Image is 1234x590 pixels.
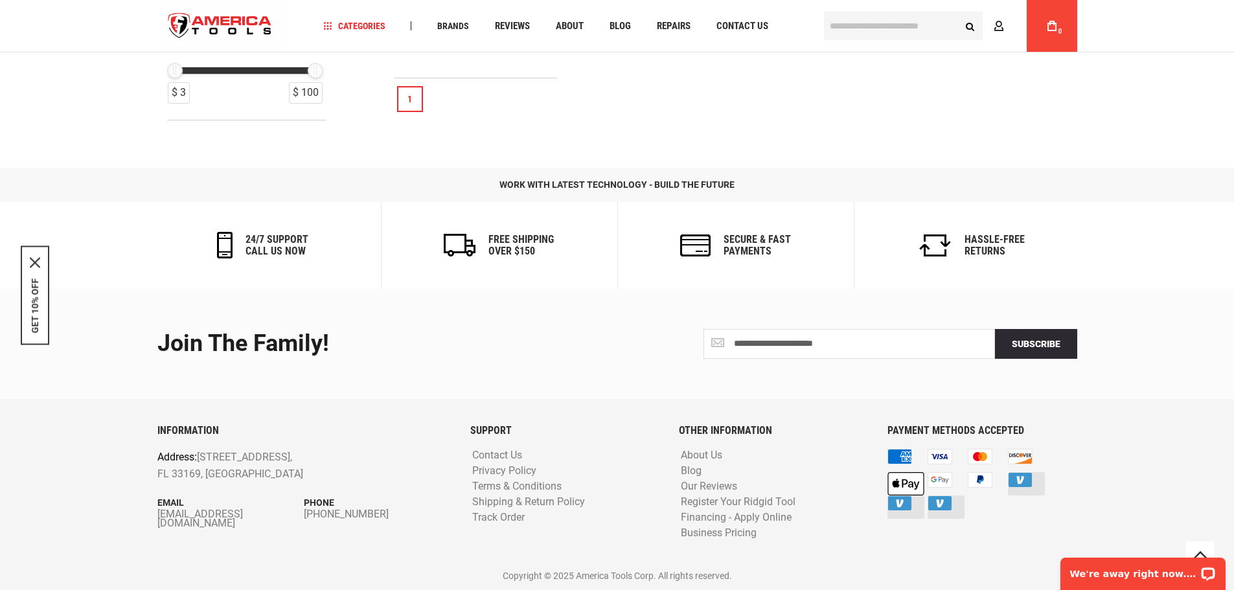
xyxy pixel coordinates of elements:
div: Join the Family! [157,331,608,357]
span: About [556,21,584,31]
button: Close [30,257,40,267]
h6: SUPPORT [470,425,659,437]
span: Subscribe [1012,339,1060,349]
iframe: LiveChat chat widget [1052,549,1234,590]
a: [PHONE_NUMBER] [304,510,451,519]
img: America Tools [157,2,283,51]
span: Repairs [657,21,691,31]
a: [EMAIL_ADDRESS][DOMAIN_NAME] [157,510,304,528]
div: $ 100 [289,82,323,104]
a: Our Reviews [678,481,740,493]
button: GET 10% OFF [30,278,40,333]
a: Reviews [489,17,536,35]
h6: Hassle-Free Returns [965,234,1025,256]
a: Terms & Conditions [469,481,565,493]
a: 1 [397,86,423,112]
a: About [550,17,589,35]
a: Blog [678,465,705,477]
span: Reviews [495,21,530,31]
a: Blog [604,17,637,35]
a: Categories [317,17,391,35]
p: Phone [304,495,451,510]
p: Email [157,495,304,510]
a: store logo [157,2,283,51]
a: Financing - Apply Online [678,512,795,524]
a: Privacy Policy [469,465,540,477]
p: [STREET_ADDRESS], FL 33169, [GEOGRAPHIC_DATA] [157,449,393,482]
a: Repairs [651,17,696,35]
a: Register Your Ridgid Tool [678,496,799,508]
h6: 24/7 support call us now [246,234,308,256]
a: Contact Us [469,449,525,462]
h6: secure & fast payments [724,234,791,256]
span: Brands [437,21,469,30]
svg: close icon [30,257,40,267]
h6: OTHER INFORMATION [679,425,868,437]
button: Search [958,14,983,38]
span: 0 [1058,28,1062,35]
a: About Us [678,449,726,462]
a: Business Pricing [678,527,760,539]
a: Shipping & Return Policy [469,496,588,508]
div: $ 3 [168,82,190,104]
a: Contact Us [711,17,774,35]
span: Address: [157,451,197,463]
h6: Free Shipping Over $150 [488,234,554,256]
h6: INFORMATION [157,425,451,437]
h6: PAYMENT METHODS ACCEPTED [887,425,1077,437]
a: Brands [431,17,475,35]
button: Subscribe [995,329,1077,359]
a: Track Order [469,512,528,524]
p: Copyright © 2025 America Tools Corp. All rights reserved. [157,569,1077,583]
span: Blog [610,21,631,31]
span: Contact Us [716,21,768,31]
span: Categories [323,21,385,30]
